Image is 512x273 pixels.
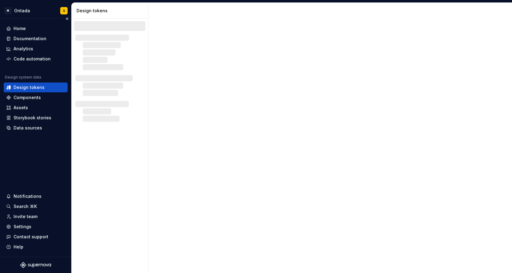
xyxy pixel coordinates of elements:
div: Assets [14,105,28,111]
button: Help [4,242,68,252]
a: Analytics [4,44,68,54]
div: Design tokens [77,8,146,14]
div: Analytics [14,46,33,52]
button: MOntadaS [1,4,70,17]
div: Code automation [14,56,51,62]
button: Notifications [4,191,68,201]
div: Ontada [14,8,30,14]
div: Home [14,25,26,32]
div: Documentation [14,36,46,42]
div: S [63,8,65,13]
div: Settings [14,224,31,230]
div: Search ⌘K [14,203,37,210]
button: Collapse sidebar [63,14,71,23]
a: Code automation [4,54,68,64]
a: Components [4,93,68,102]
div: Notifications [14,193,41,199]
a: Design tokens [4,83,68,92]
a: Invite team [4,212,68,221]
a: Settings [4,222,68,232]
a: Storybook stories [4,113,68,123]
div: Invite team [14,213,37,220]
div: M [4,7,12,14]
a: Documentation [4,34,68,44]
button: Search ⌘K [4,202,68,211]
div: Design system data [5,75,41,80]
div: Components [14,94,41,101]
svg: Supernova Logo [20,262,51,268]
div: Storybook stories [14,115,51,121]
a: Assets [4,103,68,113]
button: Contact support [4,232,68,242]
a: Data sources [4,123,68,133]
div: Contact support [14,234,48,240]
a: Home [4,24,68,33]
div: Data sources [14,125,42,131]
div: Help [14,244,23,250]
div: Design tokens [14,84,45,90]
